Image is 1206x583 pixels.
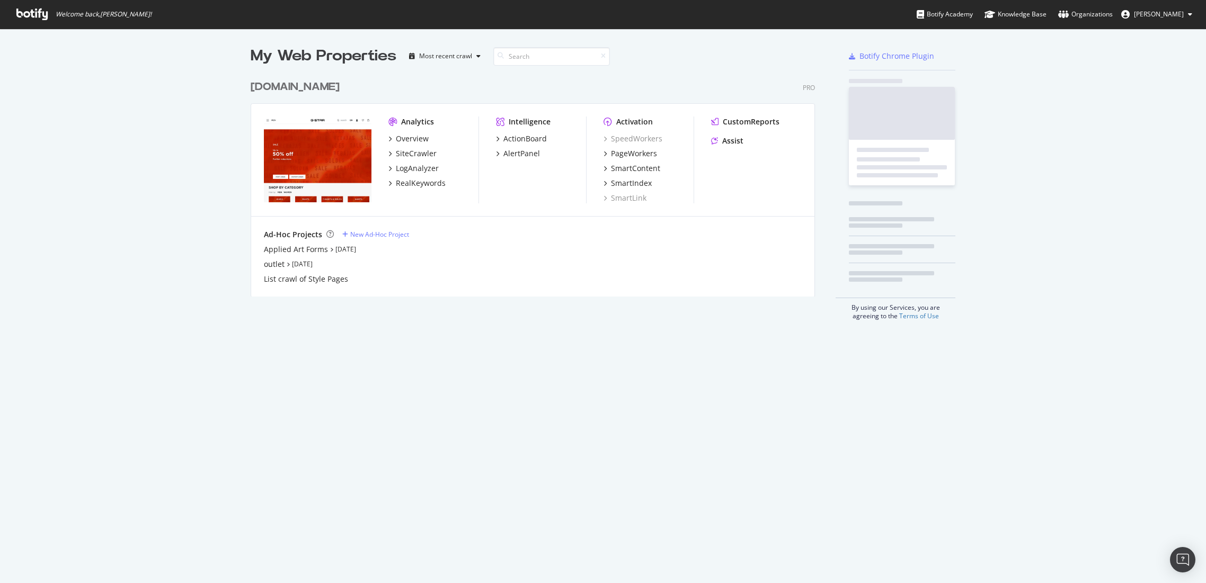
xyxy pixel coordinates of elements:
div: grid [251,67,823,297]
a: New Ad-Hoc Project [342,230,409,239]
div: Botify Academy [917,9,973,20]
div: Pro [803,83,815,92]
div: My Web Properties [251,46,396,67]
div: SiteCrawler [396,148,437,159]
a: Applied Art Forms [264,244,328,255]
div: RealKeywords [396,178,446,189]
div: Intelligence [509,116,551,127]
div: Overview [396,133,429,144]
div: Ad-Hoc Projects [264,229,322,240]
div: Botify Chrome Plugin [859,51,934,61]
div: LogAnalyzer [396,163,439,174]
a: PageWorkers [604,148,657,159]
a: LogAnalyzer [388,163,439,174]
div: Analytics [401,116,434,127]
div: Most recent crawl [419,53,472,59]
div: Organizations [1058,9,1113,20]
img: www.g-star.com [264,116,371,202]
div: ActionBoard [503,133,547,144]
a: Overview [388,133,429,144]
div: Knowledge Base [985,9,1047,20]
a: outlet [264,259,285,270]
div: New Ad-Hoc Project [350,230,409,239]
div: Open Intercom Messenger [1170,547,1195,572]
div: By using our Services, you are agreeing to the [836,298,955,320]
div: AlertPanel [503,148,540,159]
div: PageWorkers [611,148,657,159]
div: SmartContent [611,163,660,174]
a: CustomReports [711,116,779,127]
a: List crawl of Style Pages [264,274,348,284]
div: Activation [616,116,653,127]
span: Welcome back, [PERSON_NAME] ! [56,10,152,19]
input: Search [493,47,610,66]
div: SmartIndex [611,178,652,189]
a: RealKeywords [388,178,446,189]
a: [DOMAIN_NAME] [251,79,344,95]
div: CustomReports [723,116,779,127]
a: [DATE] [335,245,356,254]
a: SpeedWorkers [604,133,662,144]
a: ActionBoard [496,133,547,144]
a: Terms of Use [899,311,939,320]
a: [DATE] [292,259,313,268]
a: Assist [711,136,743,146]
a: Botify Chrome Plugin [849,51,934,61]
button: Most recent crawl [405,48,485,65]
div: Assist [722,136,743,146]
a: SiteCrawler [388,148,437,159]
a: SmartIndex [604,178,652,189]
a: SmartLink [604,193,646,203]
div: [DOMAIN_NAME] [251,79,340,95]
a: SmartContent [604,163,660,174]
button: [PERSON_NAME] [1113,6,1201,23]
span: Nadine Kraegeloh [1134,10,1184,19]
a: AlertPanel [496,148,540,159]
